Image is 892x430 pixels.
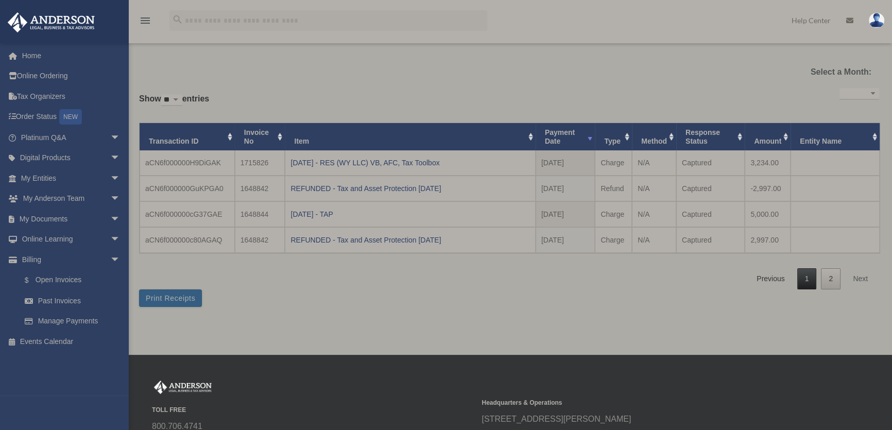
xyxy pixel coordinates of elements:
a: My Documentsarrow_drop_down [7,209,136,229]
img: Anderson Advisors Platinum Portal [152,381,214,394]
i: menu [139,14,151,27]
span: $ [30,274,36,287]
div: [DATE] - RES (WY LLC) VB, AFC, Tax Toolbox [290,156,529,170]
a: $Open Invoices [14,270,136,291]
a: Online Learningarrow_drop_down [7,229,136,250]
a: Platinum Q&Aarrow_drop_down [7,127,136,148]
label: Select a Month: [764,65,872,79]
td: -2,997.00 [745,176,791,201]
th: Amount: activate to sort column ascending [745,123,791,151]
a: [STREET_ADDRESS][PERSON_NAME] [482,415,631,423]
td: [DATE] [536,201,595,227]
td: Captured [676,227,745,253]
a: menu [139,18,151,27]
div: REFUNDED - Tax and Asset Protection [DATE] [290,181,529,196]
img: Anderson Advisors Platinum Portal [5,12,98,32]
th: Type: activate to sort column ascending [595,123,632,151]
td: 1648842 [235,227,285,253]
div: NEW [59,109,82,125]
td: aCN6f000000H9DiGAK [140,150,235,176]
a: Order StatusNEW [7,107,136,128]
select: Showentries [161,94,182,106]
td: N/A [632,201,676,227]
td: N/A [632,150,676,176]
th: Entity Name: activate to sort column ascending [791,123,880,151]
div: REFUNDED - Tax and Asset Protection [DATE] [290,233,529,247]
span: arrow_drop_down [110,229,131,250]
a: Past Invoices [14,290,131,311]
td: N/A [632,176,676,201]
a: Online Ordering [7,66,136,87]
td: 3,234.00 [745,150,791,176]
td: Captured [676,150,745,176]
th: Item: activate to sort column ascending [285,123,535,151]
td: aCN6f000000c80AGAQ [140,227,235,253]
td: Charge [595,227,632,253]
td: 1715826 [235,150,285,176]
td: Charge [595,201,632,227]
span: arrow_drop_down [110,188,131,210]
span: arrow_drop_down [110,209,131,230]
a: Billingarrow_drop_down [7,249,136,270]
div: [DATE] - TAP [290,207,529,221]
label: Show entries [139,92,209,116]
a: 1 [797,268,817,289]
td: [DATE] [536,227,595,253]
td: aCN6f000000GuKPGA0 [140,176,235,201]
span: arrow_drop_down [110,249,131,270]
td: [DATE] [536,150,595,176]
td: 2,997.00 [745,227,791,253]
span: arrow_drop_down [110,148,131,169]
small: Headquarters & Operations [482,398,804,408]
button: Print Receipts [139,289,202,307]
a: My Entitiesarrow_drop_down [7,168,136,188]
a: Tax Organizers [7,86,136,107]
a: Digital Productsarrow_drop_down [7,148,136,168]
td: [DATE] [536,176,595,201]
th: Transaction ID: activate to sort column ascending [140,123,235,151]
th: Response Status: activate to sort column ascending [676,123,745,151]
td: 1648844 [235,201,285,227]
td: 1648842 [235,176,285,201]
span: arrow_drop_down [110,168,131,189]
a: Next [845,268,876,289]
a: Previous [749,268,792,289]
span: arrow_drop_down [110,127,131,148]
td: Refund [595,176,632,201]
img: User Pic [869,13,884,28]
td: aCN6f000000cG37GAE [140,201,235,227]
td: Captured [676,201,745,227]
td: Charge [595,150,632,176]
th: Payment Date: activate to sort column ascending [536,123,595,151]
i: search [172,14,183,25]
a: Home [7,45,136,66]
a: My Anderson Teamarrow_drop_down [7,188,136,209]
th: Invoice No: activate to sort column ascending [235,123,285,151]
th: Method: activate to sort column ascending [632,123,676,151]
a: Events Calendar [7,331,136,352]
small: TOLL FREE [152,405,474,416]
td: N/A [632,227,676,253]
a: 2 [821,268,840,289]
a: Manage Payments [14,311,136,332]
td: 5,000.00 [745,201,791,227]
td: Captured [676,176,745,201]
